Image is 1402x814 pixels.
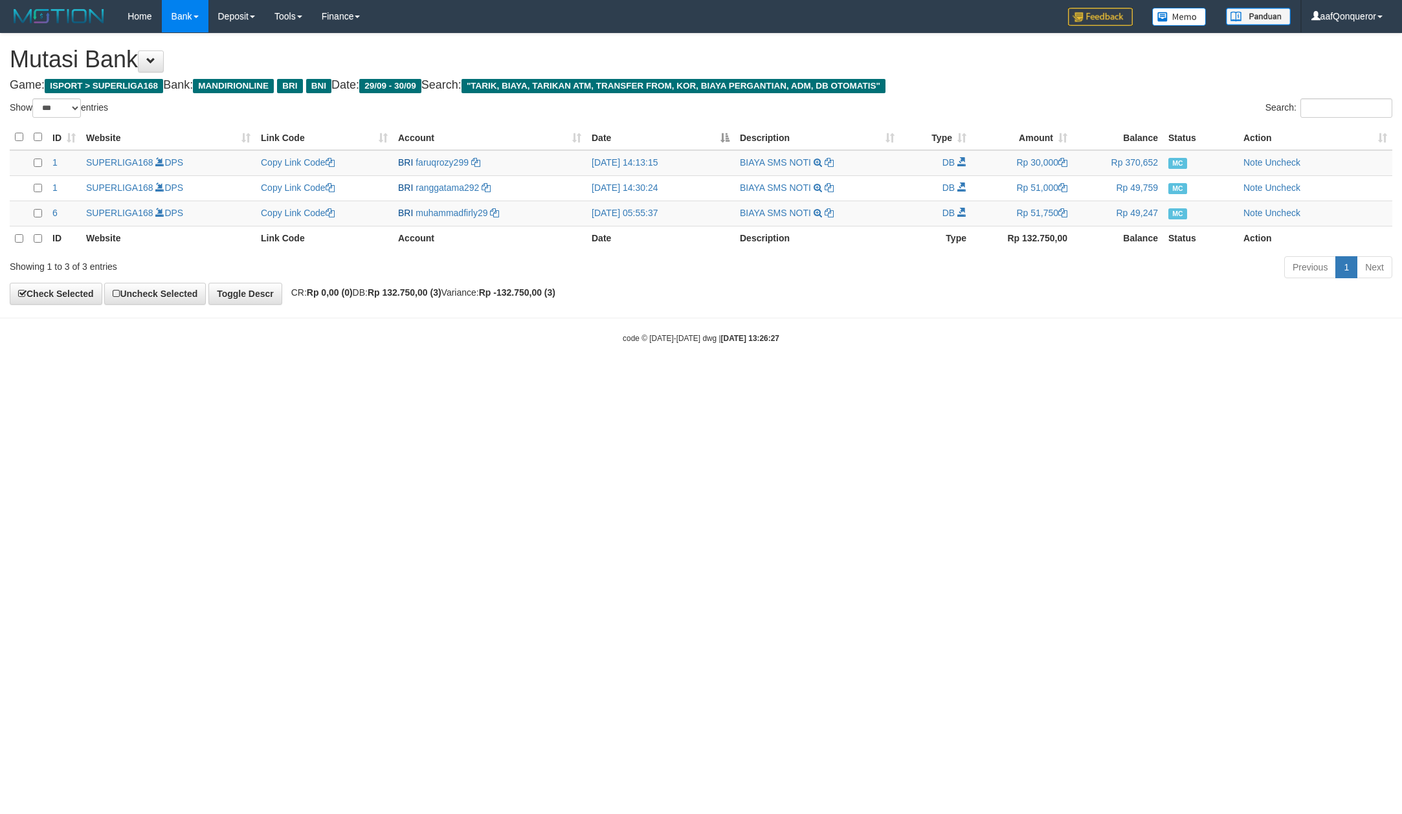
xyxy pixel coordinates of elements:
a: Copy faruqrozy299 to clipboard [471,157,480,168]
a: Copy Rp 51,000 to clipboard [1058,182,1067,193]
span: Manually Checked by: aafmnamm [1168,158,1187,169]
a: Copy BIAYA SMS NOTI to clipboard [825,157,834,168]
strong: Rp -132.750,00 (3) [479,287,555,298]
a: Uncheck [1265,157,1300,168]
th: Action [1238,226,1392,251]
th: Balance [1073,226,1163,251]
span: ISPORT > SUPERLIGA168 [45,79,163,93]
a: ranggatama292 [416,182,479,193]
h1: Mutasi Bank [10,47,1392,72]
th: Rp 132.750,00 [972,226,1073,251]
th: Type [900,226,972,251]
a: Copy Link Code [261,208,335,218]
a: Uncheck Selected [104,283,206,305]
th: Action: activate to sort column ascending [1238,125,1392,150]
span: DB [942,157,955,168]
span: BRI [277,79,302,93]
span: 1 [52,182,58,193]
a: Note [1243,182,1263,193]
th: Status [1163,226,1238,251]
td: Rp 51,000 [972,175,1073,201]
a: faruqrozy299 [416,157,469,168]
label: Show entries [10,98,108,118]
th: Website [81,226,256,251]
td: DPS [81,175,256,201]
a: Copy BIAYA SMS NOTI to clipboard [825,182,834,193]
span: BNI [306,79,331,93]
td: [DATE] 05:55:37 [586,201,735,226]
th: ID: activate to sort column ascending [47,125,81,150]
strong: Rp 132.750,00 (3) [368,287,441,298]
a: Copy Rp 30,000 to clipboard [1058,157,1067,168]
a: Copy Link Code [261,157,335,168]
a: SUPERLIGA168 [86,182,153,193]
td: Rp 51,750 [972,201,1073,226]
th: Account [393,226,586,251]
th: Link Code [256,226,393,251]
a: Copy Link Code [261,182,335,193]
a: Uncheck [1265,182,1300,193]
td: Rp 49,247 [1073,201,1163,226]
td: DPS [81,150,256,176]
th: Type: activate to sort column ascending [900,125,972,150]
th: ID [47,226,81,251]
h4: Game: Bank: Date: Search: [10,79,1392,92]
th: Date [586,226,735,251]
img: MOTION_logo.png [10,6,108,26]
a: BIAYA SMS NOTI [740,182,811,193]
span: MANDIRIONLINE [193,79,274,93]
span: Manually Checked by: aafmnamm [1168,183,1187,194]
a: 1 [1335,256,1357,278]
td: Rp 370,652 [1073,150,1163,176]
th: Amount: activate to sort column ascending [972,125,1073,150]
input: Search: [1300,98,1392,118]
span: CR: DB: Variance: [285,287,555,298]
a: Previous [1284,256,1336,278]
th: Link Code: activate to sort column ascending [256,125,393,150]
span: BRI [398,157,413,168]
strong: [DATE] 13:26:27 [721,334,779,343]
a: Check Selected [10,283,102,305]
td: [DATE] 14:13:15 [586,150,735,176]
label: Search: [1265,98,1392,118]
th: Date: activate to sort column descending [586,125,735,150]
span: Manually Checked by: aafKayli [1168,208,1187,219]
a: Toggle Descr [208,283,282,305]
th: Status [1163,125,1238,150]
span: 29/09 - 30/09 [359,79,421,93]
a: Copy ranggatama292 to clipboard [482,182,491,193]
img: Button%20Memo.svg [1152,8,1207,26]
img: panduan.png [1226,8,1291,25]
a: Next [1357,256,1392,278]
a: SUPERLIGA168 [86,208,153,218]
span: "TARIK, BIAYA, TARIKAN ATM, TRANSFER FROM, KOR, BIAYA PERGANTIAN, ADM, DB OTOMATIS" [462,79,885,93]
small: code © [DATE]-[DATE] dwg | [623,334,779,343]
span: DB [942,182,955,193]
a: BIAYA SMS NOTI [740,157,811,168]
span: BRI [398,208,413,218]
a: Note [1243,157,1263,168]
td: Rp 30,000 [972,150,1073,176]
th: Account: activate to sort column ascending [393,125,586,150]
a: Copy muhammadfirly29 to clipboard [490,208,499,218]
th: Description: activate to sort column ascending [735,125,900,150]
select: Showentries [32,98,81,118]
a: muhammadfirly29 [416,208,487,218]
td: DPS [81,201,256,226]
a: Copy BIAYA SMS NOTI to clipboard [825,208,834,218]
a: BIAYA SMS NOTI [740,208,811,218]
span: 6 [52,208,58,218]
strong: Rp 0,00 (0) [307,287,353,298]
th: Balance [1073,125,1163,150]
a: Uncheck [1265,208,1300,218]
span: 1 [52,157,58,168]
a: SUPERLIGA168 [86,157,153,168]
div: Showing 1 to 3 of 3 entries [10,255,575,273]
td: [DATE] 14:30:24 [586,175,735,201]
span: BRI [398,182,413,193]
span: DB [942,208,955,218]
a: Copy Rp 51,750 to clipboard [1058,208,1067,218]
th: Website: activate to sort column ascending [81,125,256,150]
a: Note [1243,208,1263,218]
th: Description [735,226,900,251]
